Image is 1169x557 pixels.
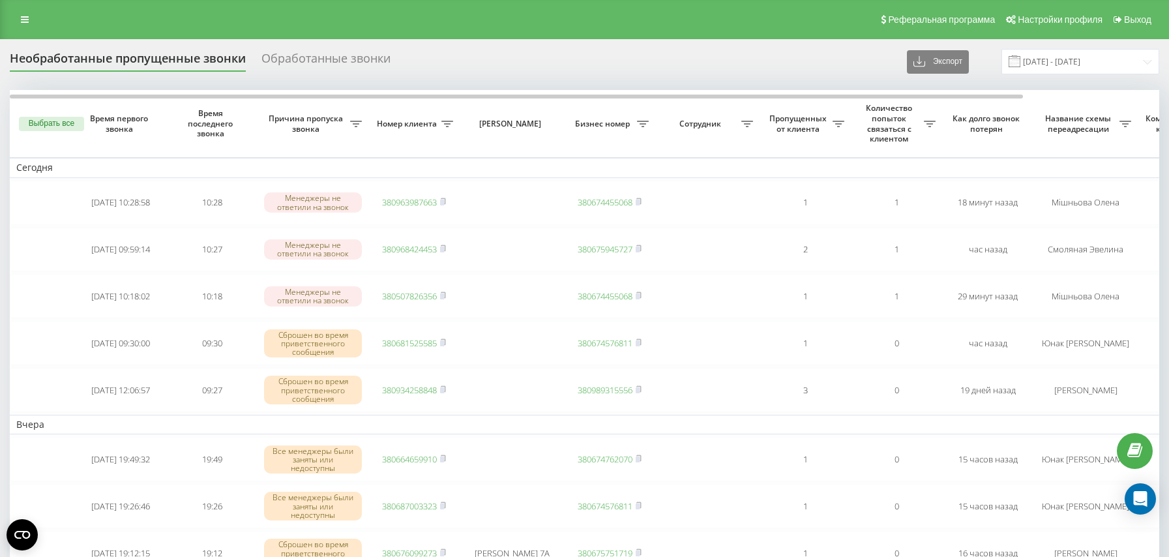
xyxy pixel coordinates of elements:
div: Сброшен во время приветственного сообщения [264,329,362,358]
td: 1 [760,321,851,365]
a: 380664659910 [382,453,437,465]
span: Количество попыток связаться с клиентом [857,103,924,143]
span: Реферальная программа [888,14,995,25]
td: Юнак [PERSON_NAME] [1033,321,1138,365]
a: 380681525585 [382,337,437,349]
span: Выход [1124,14,1151,25]
td: 10:27 [166,228,258,272]
button: Выбрать все [19,117,84,131]
span: Время первого звонка [85,113,156,134]
div: Все менеджеры были заняты или недоступны [264,445,362,474]
span: Сотрудник [662,119,741,129]
td: [DATE] 19:49:32 [75,437,166,481]
span: Пропущенных от клиента [766,113,833,134]
td: Смоляная Эвелина [1033,228,1138,272]
a: 380674762070 [578,453,632,465]
td: 19:26 [166,484,258,528]
a: 380674455068 [578,290,632,302]
a: 380674576811 [578,500,632,512]
span: Бизнес номер [570,119,637,129]
span: Название схемы переадресации [1040,113,1119,134]
span: Настройки профиля [1018,14,1102,25]
a: 380507826356 [382,290,437,302]
td: 09:30 [166,321,258,365]
td: Юнак [PERSON_NAME] [1033,437,1138,481]
button: Экспорт [907,50,969,74]
div: Менеджеры не ответили на звонок [264,239,362,259]
td: 1 [851,228,942,272]
a: 380934258848 [382,384,437,396]
a: 380989315556 [578,384,632,396]
td: 15 часов назад [942,484,1033,528]
div: Менеджеры не ответили на звонок [264,192,362,212]
div: Необработанные пропущенные звонки [10,52,246,72]
td: 0 [851,437,942,481]
td: Мішньова Олена [1033,274,1138,318]
td: [DATE] 10:28:58 [75,181,166,225]
td: Мішньова Олена [1033,181,1138,225]
td: 1 [851,274,942,318]
td: [DATE] 12:06:57 [75,368,166,412]
td: Юнак [PERSON_NAME] [1033,484,1138,528]
span: [PERSON_NAME] [471,119,553,129]
td: 29 минут назад [942,274,1033,318]
a: 380675945727 [578,243,632,255]
div: Все менеджеры были заняты или недоступны [264,492,362,520]
span: Причина пропуска звонка [264,113,350,134]
td: [DATE] 10:18:02 [75,274,166,318]
td: 0 [851,484,942,528]
a: 380674576811 [578,337,632,349]
td: 1 [760,484,851,528]
a: 380968424453 [382,243,437,255]
span: Как долго звонок потерян [953,113,1023,134]
td: [PERSON_NAME] [1033,368,1138,412]
td: 10:28 [166,181,258,225]
td: 3 [760,368,851,412]
td: [DATE] 09:59:14 [75,228,166,272]
a: 380963987663 [382,196,437,208]
div: Open Intercom Messenger [1125,483,1156,515]
td: 0 [851,321,942,365]
td: час назад [942,228,1033,272]
td: час назад [942,321,1033,365]
td: 18 минут назад [942,181,1033,225]
td: [DATE] 19:26:46 [75,484,166,528]
td: [DATE] 09:30:00 [75,321,166,365]
td: 1 [851,181,942,225]
div: Менеджеры не ответили на звонок [264,286,362,306]
td: 1 [760,181,851,225]
span: Время последнего звонка [177,108,247,139]
td: 0 [851,368,942,412]
span: Номер клиента [375,119,441,129]
button: Open CMP widget [7,519,38,550]
a: 380674455068 [578,196,632,208]
td: 1 [760,437,851,481]
td: 15 часов назад [942,437,1033,481]
td: 19:49 [166,437,258,481]
div: Сброшен во время приветственного сообщения [264,376,362,404]
td: 19 дней назад [942,368,1033,412]
a: 380687003323 [382,500,437,512]
td: 09:27 [166,368,258,412]
td: 1 [760,274,851,318]
td: 10:18 [166,274,258,318]
div: Обработанные звонки [261,52,391,72]
td: 2 [760,228,851,272]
